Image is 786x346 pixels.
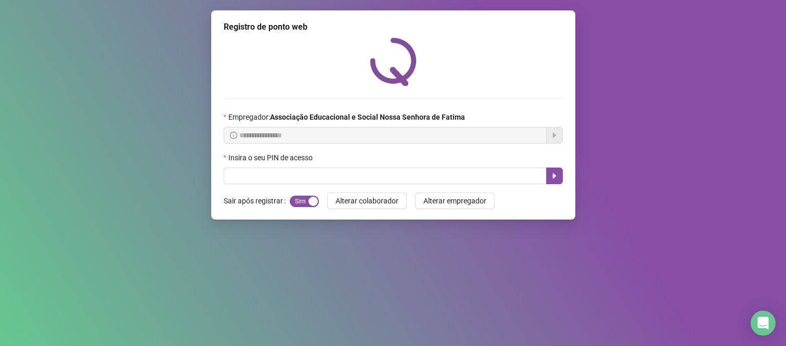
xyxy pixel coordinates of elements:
strong: Associação Educacional e Social Nossa Senhora de Fatima [270,113,465,121]
span: Alterar colaborador [336,195,398,207]
button: Alterar empregador [415,193,495,209]
button: Alterar colaborador [327,193,407,209]
label: Sair após registrar [224,193,290,209]
span: caret-right [550,172,559,180]
div: Open Intercom Messenger [751,311,776,336]
label: Insira o seu PIN de acesso [224,152,319,163]
span: Empregador : [228,111,465,123]
span: Alterar empregador [423,195,486,207]
div: Registro de ponto web [224,21,563,33]
span: info-circle [230,132,237,139]
img: QRPoint [370,37,417,86]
